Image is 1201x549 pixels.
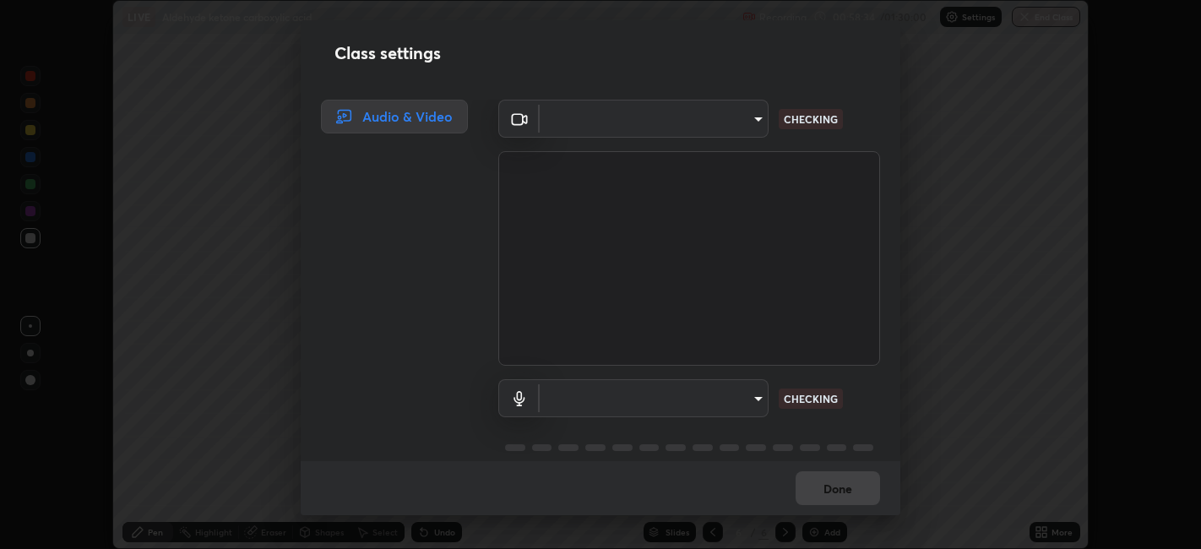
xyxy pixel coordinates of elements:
h2: Class settings [334,41,441,66]
p: CHECKING [784,111,838,127]
div: ​ [540,379,769,417]
div: Audio & Video [321,100,468,133]
div: ​ [540,100,769,138]
p: CHECKING [784,391,838,406]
